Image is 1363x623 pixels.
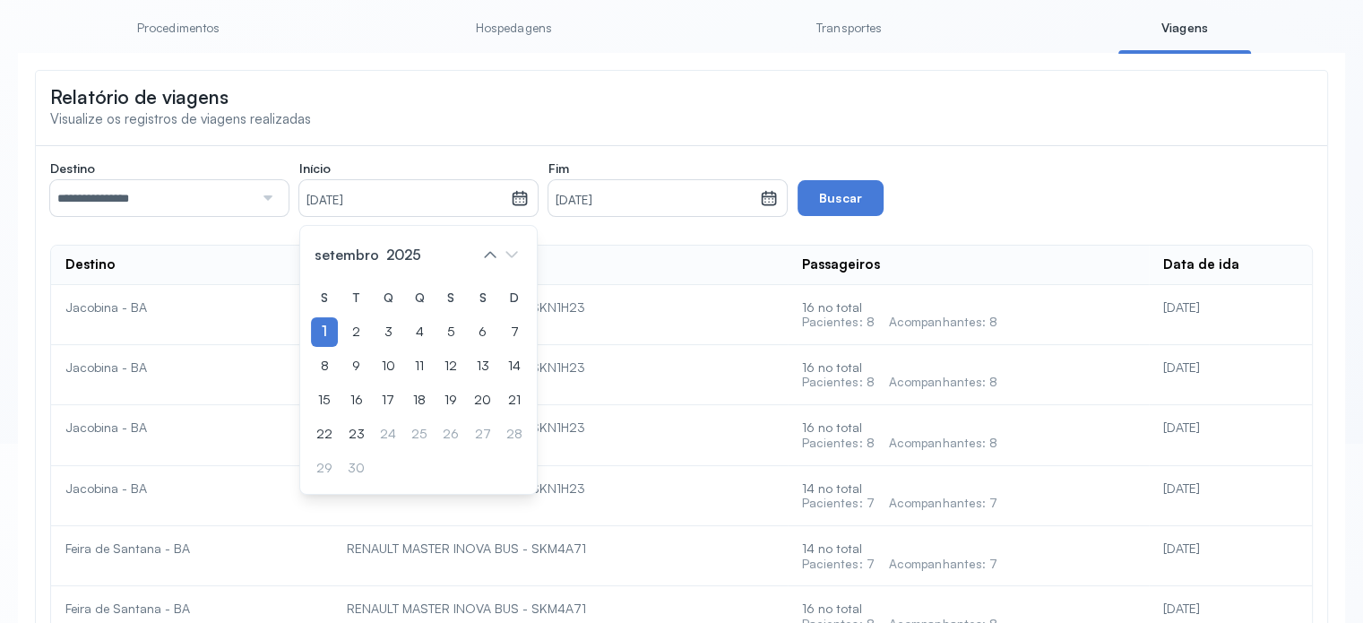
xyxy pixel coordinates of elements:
[347,359,773,376] div: RENAULT MASTER INOVA BUS - SKN1H23
[802,256,880,273] div: Passageiros
[375,351,401,381] div: 10
[65,256,116,273] div: Destino
[406,385,433,415] div: 18
[501,351,528,381] div: 14
[469,351,496,381] div: 13
[889,436,998,451] div: Acompanhantes: 8
[437,283,464,313] div: S
[889,315,998,330] div: Acompanhantes: 8
[783,13,916,43] a: Transportes
[501,283,528,313] div: D
[347,420,773,436] div: RENAULT MASTER INOVA BUS - SKN1H23
[65,601,318,617] div: Feira de Santana - BA
[65,359,318,376] div: Jacobina - BA
[306,192,504,210] small: [DATE]
[798,180,884,216] button: Buscar
[1118,13,1251,43] a: Viagens
[437,351,464,381] div: 12
[548,160,569,177] span: Fim
[347,299,773,316] div: RENAULT MASTER INOVA BUS - SKN1H23
[802,480,1135,511] div: 14 no total
[889,557,998,572] div: Acompanhantes: 7
[311,420,338,449] div: 22
[802,557,875,572] div: Pacientes: 7
[802,496,875,511] div: Pacientes: 7
[437,317,464,347] div: 5
[50,85,229,108] span: Relatório de viagens
[347,480,773,497] div: RENAULT MASTER INOVA BUS - SKN1H23
[311,385,338,415] div: 15
[65,299,318,316] div: Jacobina - BA
[375,283,401,313] div: Q
[1163,359,1298,376] div: [DATE]
[342,283,370,313] div: T
[406,283,433,313] div: Q
[447,13,580,43] a: Hospedagens
[375,385,401,415] div: 17
[802,299,1135,330] div: 16 no total
[802,436,875,451] div: Pacientes: 8
[501,317,528,347] div: 7
[347,541,773,557] div: RENAULT MASTER INOVA BUS - SKM4A71
[112,13,245,43] a: Procedimentos
[802,541,1135,571] div: 14 no total
[311,351,338,381] div: 8
[802,375,875,390] div: Pacientes: 8
[406,317,433,347] div: 4
[342,385,370,415] div: 16
[802,315,875,330] div: Pacientes: 8
[1163,256,1239,273] div: Data de ida
[802,420,1135,450] div: 16 no total
[342,351,370,381] div: 9
[1163,480,1298,497] div: [DATE]
[889,496,998,511] div: Acompanhantes: 7
[383,242,425,267] span: 2025
[556,192,753,210] small: [DATE]
[342,317,370,347] div: 2
[469,317,496,347] div: 6
[1163,601,1298,617] div: [DATE]
[406,351,433,381] div: 11
[501,385,528,415] div: 21
[437,385,464,415] div: 19
[889,375,998,390] div: Acompanhantes: 8
[311,317,338,347] div: 1
[802,359,1135,390] div: 16 no total
[65,420,318,436] div: Jacobina - BA
[1163,541,1298,557] div: [DATE]
[1163,420,1298,436] div: [DATE]
[469,283,496,313] div: S
[50,160,95,177] span: Destino
[342,420,370,449] div: 23
[311,242,383,267] span: setembro
[65,541,318,557] div: Feira de Santana - BA
[65,480,318,497] div: Jacobina - BA
[311,283,338,313] div: S
[375,317,401,347] div: 3
[347,601,773,617] div: RENAULT MASTER INOVA BUS - SKM4A71
[469,385,496,415] div: 20
[299,160,331,177] span: Início
[50,110,311,127] span: Visualize os registros de viagens realizadas
[1163,299,1298,316] div: [DATE]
